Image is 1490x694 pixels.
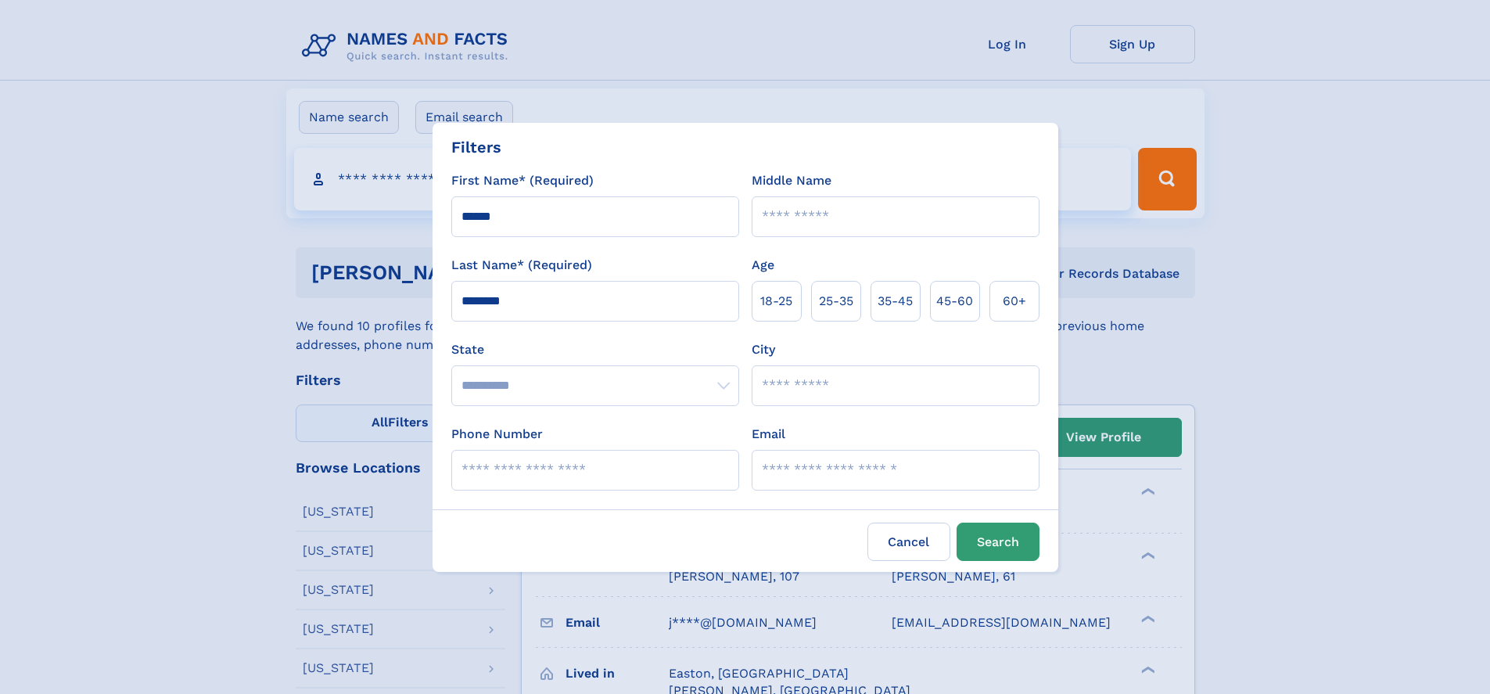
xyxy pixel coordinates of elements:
[451,171,594,190] label: First Name* (Required)
[451,425,543,444] label: Phone Number
[878,292,913,311] span: 35‑45
[1003,292,1026,311] span: 60+
[819,292,853,311] span: 25‑35
[451,340,739,359] label: State
[867,523,950,561] label: Cancel
[760,292,792,311] span: 18‑25
[752,171,831,190] label: Middle Name
[752,256,774,275] label: Age
[451,135,501,159] div: Filters
[936,292,973,311] span: 45‑60
[957,523,1039,561] button: Search
[752,425,785,444] label: Email
[451,256,592,275] label: Last Name* (Required)
[752,340,775,359] label: City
